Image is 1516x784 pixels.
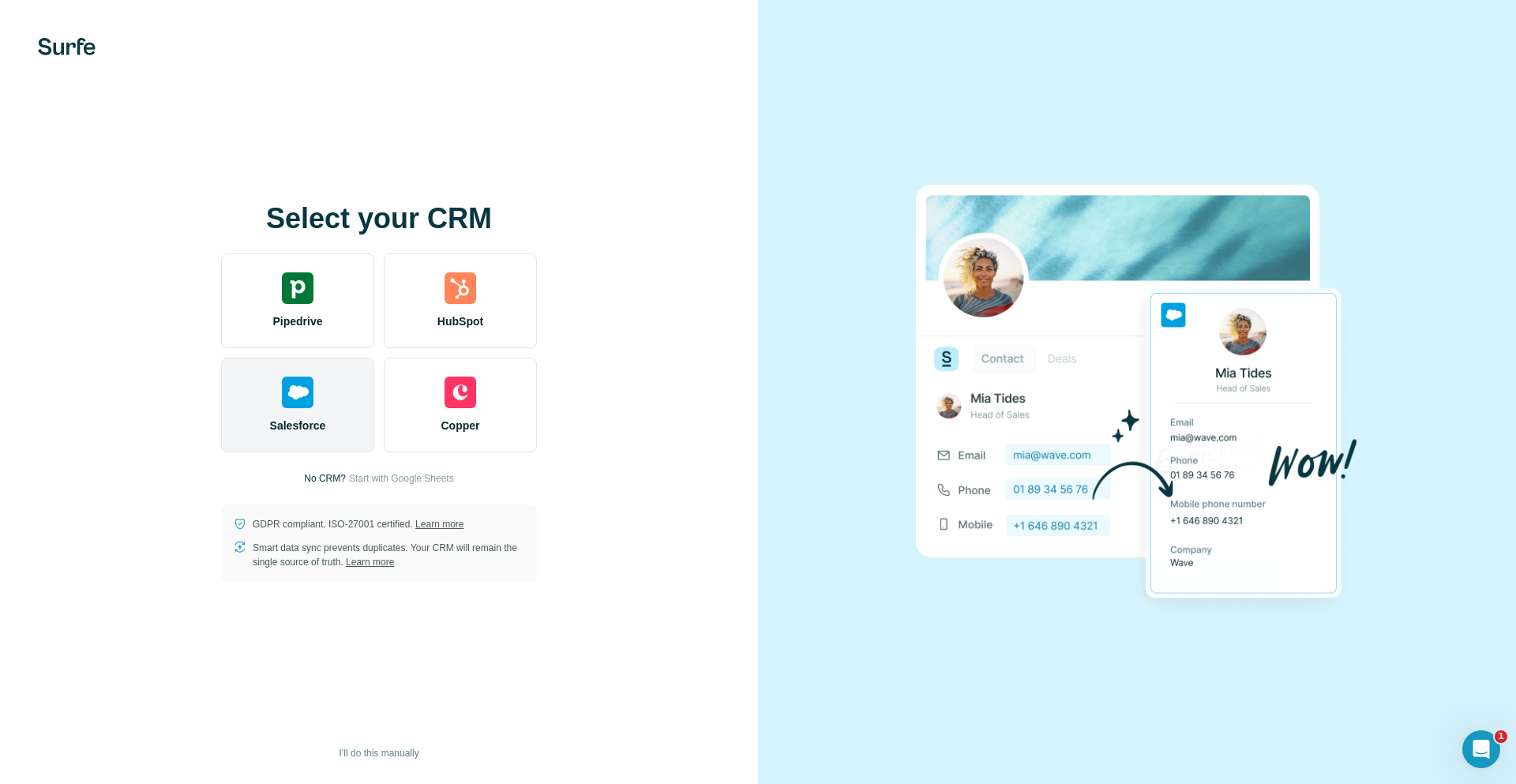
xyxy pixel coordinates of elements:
button: I’ll do this manually [328,741,430,765]
img: pipedrive's logo [282,272,313,304]
iframe: Intercom live chat [1462,730,1500,768]
img: copper's logo [445,377,476,408]
p: GDPR compliant. ISO-27001 certified. [253,517,463,531]
img: Surfe's logo [38,38,96,55]
button: Start with Google Sheets [349,471,454,486]
span: Salesforce [270,418,326,433]
a: Learn more [415,519,463,530]
p: Smart data sync prevents duplicates. Your CRM will remain the single source of truth. [253,541,524,569]
span: HubSpot [437,313,483,329]
span: I’ll do this manually [339,746,418,760]
span: Copper [441,418,480,433]
img: hubspot's logo [445,272,476,304]
span: 1 [1495,730,1507,743]
h1: Select your CRM [221,203,537,234]
img: salesforce's logo [282,377,313,408]
img: SALESFORCE image [916,158,1358,627]
a: Learn more [346,557,394,568]
p: No CRM? [304,471,346,486]
span: Pipedrive [272,313,322,329]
